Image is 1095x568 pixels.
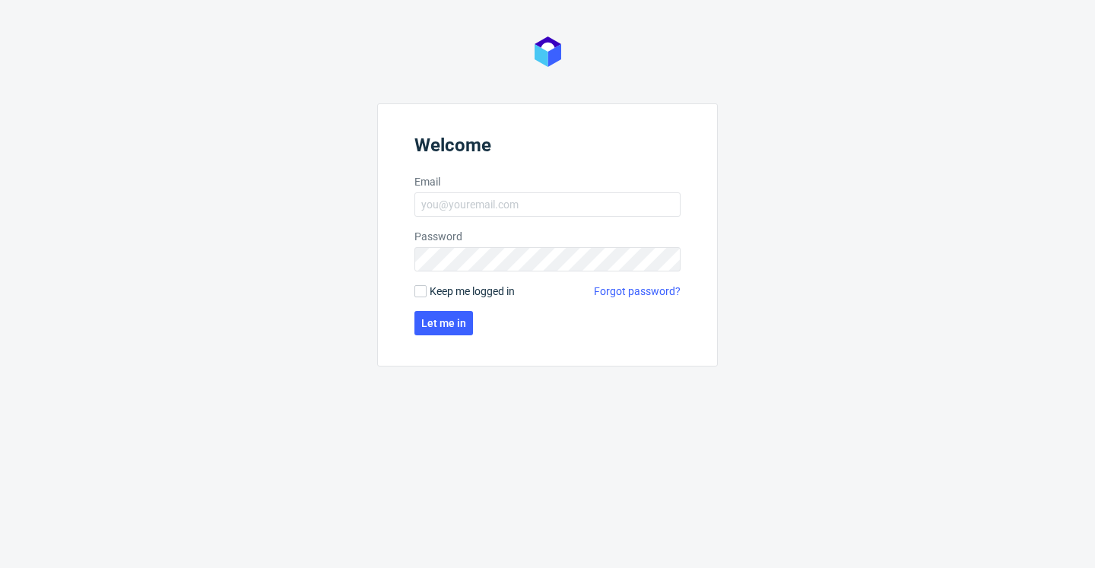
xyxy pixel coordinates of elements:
[594,284,681,299] a: Forgot password?
[430,284,515,299] span: Keep me logged in
[414,174,681,189] label: Email
[414,311,473,335] button: Let me in
[414,135,681,162] header: Welcome
[414,192,681,217] input: you@youremail.com
[414,229,681,244] label: Password
[421,318,466,328] span: Let me in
